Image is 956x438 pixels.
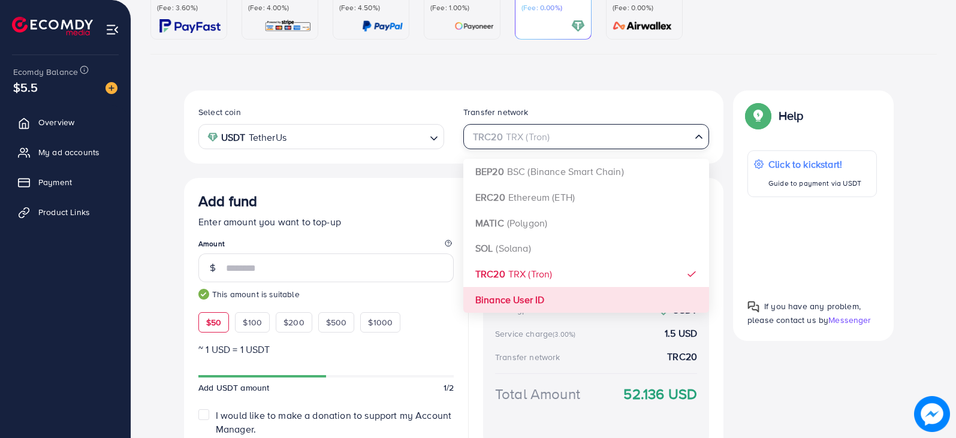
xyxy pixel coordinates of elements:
img: image [914,396,950,432]
img: card [362,19,403,33]
p: (Fee: 4.50%) [339,3,403,13]
small: (3.00%) [553,330,575,339]
strong: BEP20 [475,165,504,178]
p: (Fee: 1.00%) [430,3,494,13]
strong: 52.136 USD [623,383,697,404]
div: Search for option [198,124,444,149]
img: Popup guide [747,105,769,126]
div: Service charge [495,328,579,340]
a: Payment [9,170,122,194]
strong: SOL [475,241,493,255]
strong: TRC20 [667,350,697,364]
span: TRX (Tron) [508,267,553,280]
span: Product Links [38,206,90,218]
img: card [264,19,312,33]
a: Product Links [9,200,122,224]
strong: MATIC [475,216,504,229]
small: This amount is suitable [198,288,454,300]
strong: Binance User ID [475,293,544,306]
div: Search for option [463,124,709,149]
p: (Fee: 0.00%) [613,3,676,13]
div: Total Amount [495,383,580,404]
span: I would like to make a donation to support my Account Manager. [216,409,451,436]
img: logo [12,17,93,35]
p: (Fee: 4.00%) [248,3,312,13]
span: $50 [206,316,221,328]
span: Overview [38,116,74,128]
span: $5.5 [13,78,38,96]
input: Search for option [290,128,425,146]
span: $100 [243,316,262,328]
strong: ERC20 [475,191,505,204]
label: Transfer network [463,106,529,118]
img: Popup guide [747,301,759,313]
img: coin [207,132,218,143]
legend: Amount [198,238,454,253]
p: (Fee: 3.60%) [157,3,221,13]
span: Ethereum (ETH) [508,191,575,204]
span: $1000 [368,316,393,328]
img: menu [105,23,119,37]
span: My ad accounts [38,146,99,158]
p: Help [779,108,804,123]
div: Transfer network [495,351,560,363]
h3: Add fund [198,192,257,210]
span: Messenger [828,314,871,326]
span: BSC (Binance Smart Chain) [507,165,624,178]
span: Payment [38,176,72,188]
span: Ecomdy Balance [13,66,78,78]
a: My ad accounts [9,140,122,164]
p: ~ 1 USD = 1 USDT [198,342,454,357]
img: card [609,19,676,33]
img: image [105,82,117,94]
strong: USDT [672,303,697,316]
span: 1/2 [444,382,454,394]
p: (Fee: 0.00%) [521,3,585,13]
p: Enter amount you want to top-up [198,215,454,229]
input: Search for option [469,128,690,146]
img: card [571,19,585,33]
span: TetherUs [249,129,287,146]
strong: TRC20 [475,267,505,280]
span: $500 [326,316,347,328]
img: card [454,19,494,33]
a: Overview [9,110,122,134]
span: (Polygon) [507,216,547,229]
label: Select coin [198,106,241,118]
strong: 1.5 USD [665,327,697,340]
span: Add USDT amount [198,382,269,394]
strong: USDT [221,129,246,146]
span: $200 [284,316,304,328]
img: card [159,19,221,33]
span: (Solana) [496,241,530,255]
p: Click to kickstart! [768,157,861,171]
img: guide [198,289,209,300]
span: If you have any problem, please contact us by [747,300,861,326]
p: Guide to payment via USDT [768,176,861,191]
